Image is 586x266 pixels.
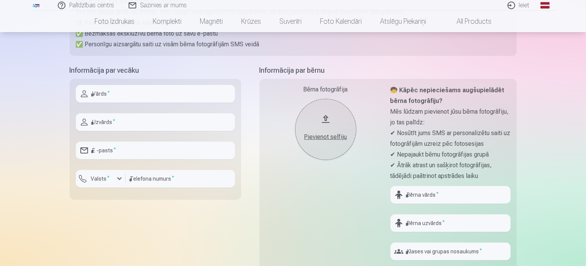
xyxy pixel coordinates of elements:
[295,99,356,160] button: Pievienot selfiju
[144,11,191,32] a: Komplekti
[76,28,511,39] p: ✅ Bezmaksas ekskluzīvu bērna foto uz savu e-pastu
[70,65,241,76] h5: Informācija par vecāku
[390,106,511,128] p: Mēs lūdzam pievienot jūsu bērna fotogrāfiju, jo tas palīdz:
[390,160,511,181] p: ✔ Ātrāk atrast un sašķirot fotogrāfijas, tādējādi paātrinot apstrādes laiku
[390,86,504,104] strong: 🧒 Kāpēc nepieciešams augšupielādēt bērna fotogrāfiju?
[311,11,371,32] a: Foto kalendāri
[266,85,386,94] div: Bērna fotogrāfija
[76,170,126,188] button: Valsts*
[435,11,501,32] a: All products
[76,39,511,50] p: ✅ Personīgu aizsargātu saiti uz visām bērna fotogrāfijām SMS veidā
[390,149,511,160] p: ✔ Nepajaukt bērnu fotogrāfijas grupā
[371,11,435,32] a: Atslēgu piekariņi
[260,65,517,76] h5: Informācija par bērnu
[303,132,349,142] div: Pievienot selfiju
[270,11,311,32] a: Suvenīri
[85,11,144,32] a: Foto izdrukas
[232,11,270,32] a: Krūzes
[390,128,511,149] p: ✔ Nosūtīt jums SMS ar personalizētu saiti uz fotogrāfijām uzreiz pēc fotosesijas
[88,175,113,183] label: Valsts
[32,3,41,8] img: /fa1
[191,11,232,32] a: Magnēti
